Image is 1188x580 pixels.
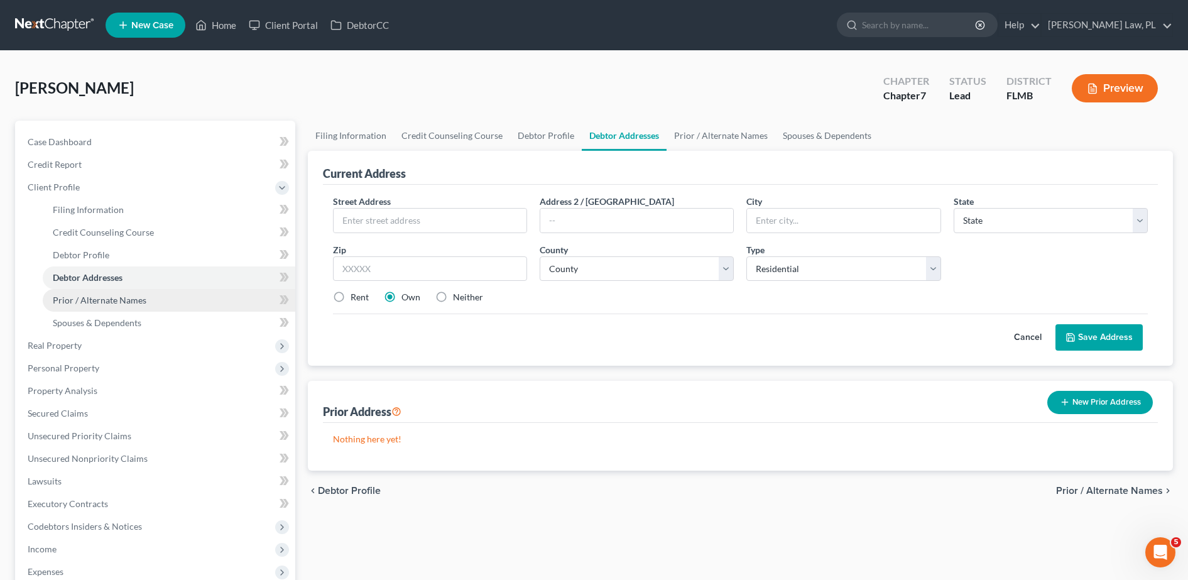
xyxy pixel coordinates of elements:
[949,89,986,103] div: Lead
[333,196,391,207] span: Street Address
[334,209,526,233] input: Enter street address
[18,493,295,515] a: Executory Contracts
[1047,391,1153,414] button: New Prior Address
[1042,14,1172,36] a: [PERSON_NAME] Law, PL
[323,404,401,419] div: Prior Address
[1072,74,1158,102] button: Preview
[43,199,295,221] a: Filing Information
[510,121,582,151] a: Debtor Profile
[1006,74,1052,89] div: District
[747,209,940,233] input: Enter city...
[28,566,63,577] span: Expenses
[1056,486,1173,496] button: Prior / Alternate Names chevron_right
[18,425,295,447] a: Unsecured Priority Claims
[1006,89,1052,103] div: FLMB
[28,340,82,351] span: Real Property
[453,291,483,304] label: Neither
[28,498,108,509] span: Executory Contracts
[333,244,346,255] span: Zip
[28,430,131,441] span: Unsecured Priority Claims
[1171,537,1181,547] span: 5
[540,244,568,255] span: County
[883,74,929,89] div: Chapter
[667,121,775,151] a: Prior / Alternate Names
[746,243,765,256] label: Type
[53,317,141,328] span: Spouses & Dependents
[18,153,295,176] a: Credit Report
[28,521,142,532] span: Codebtors Insiders & Notices
[949,74,986,89] div: Status
[18,447,295,470] a: Unsecured Nonpriority Claims
[43,312,295,334] a: Spouses & Dependents
[308,486,381,496] button: chevron_left Debtor Profile
[28,363,99,373] span: Personal Property
[189,14,243,36] a: Home
[1163,486,1173,496] i: chevron_right
[43,221,295,244] a: Credit Counseling Course
[333,433,1148,446] p: Nothing here yet!
[28,136,92,147] span: Case Dashboard
[308,486,318,496] i: chevron_left
[308,121,394,151] a: Filing Information
[131,21,173,30] span: New Case
[746,196,762,207] span: City
[954,196,974,207] span: State
[1000,325,1055,350] button: Cancel
[18,380,295,402] a: Property Analysis
[28,544,57,554] span: Income
[43,289,295,312] a: Prior / Alternate Names
[43,244,295,266] a: Debtor Profile
[53,272,123,283] span: Debtor Addresses
[351,291,369,304] label: Rent
[28,182,80,192] span: Client Profile
[540,195,674,208] label: Address 2 / [GEOGRAPHIC_DATA]
[883,89,929,103] div: Chapter
[243,14,324,36] a: Client Portal
[920,89,926,101] span: 7
[28,453,148,464] span: Unsecured Nonpriority Claims
[540,209,733,233] input: --
[582,121,667,151] a: Debtor Addresses
[401,291,420,304] label: Own
[775,121,879,151] a: Spouses & Dependents
[324,14,395,36] a: DebtorCC
[53,295,146,305] span: Prior / Alternate Names
[28,408,88,419] span: Secured Claims
[323,166,406,181] div: Current Address
[28,476,62,486] span: Lawsuits
[318,486,381,496] span: Debtor Profile
[18,470,295,493] a: Lawsuits
[53,227,154,238] span: Credit Counseling Course
[1055,324,1143,351] button: Save Address
[998,14,1040,36] a: Help
[394,121,510,151] a: Credit Counseling Course
[43,266,295,289] a: Debtor Addresses
[28,159,82,170] span: Credit Report
[862,13,977,36] input: Search by name...
[18,402,295,425] a: Secured Claims
[1145,537,1175,567] iframe: Intercom live chat
[333,256,527,282] input: XXXXX
[15,79,134,97] span: [PERSON_NAME]
[28,385,97,396] span: Property Analysis
[53,204,124,215] span: Filing Information
[18,131,295,153] a: Case Dashboard
[1056,486,1163,496] span: Prior / Alternate Names
[53,249,109,260] span: Debtor Profile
